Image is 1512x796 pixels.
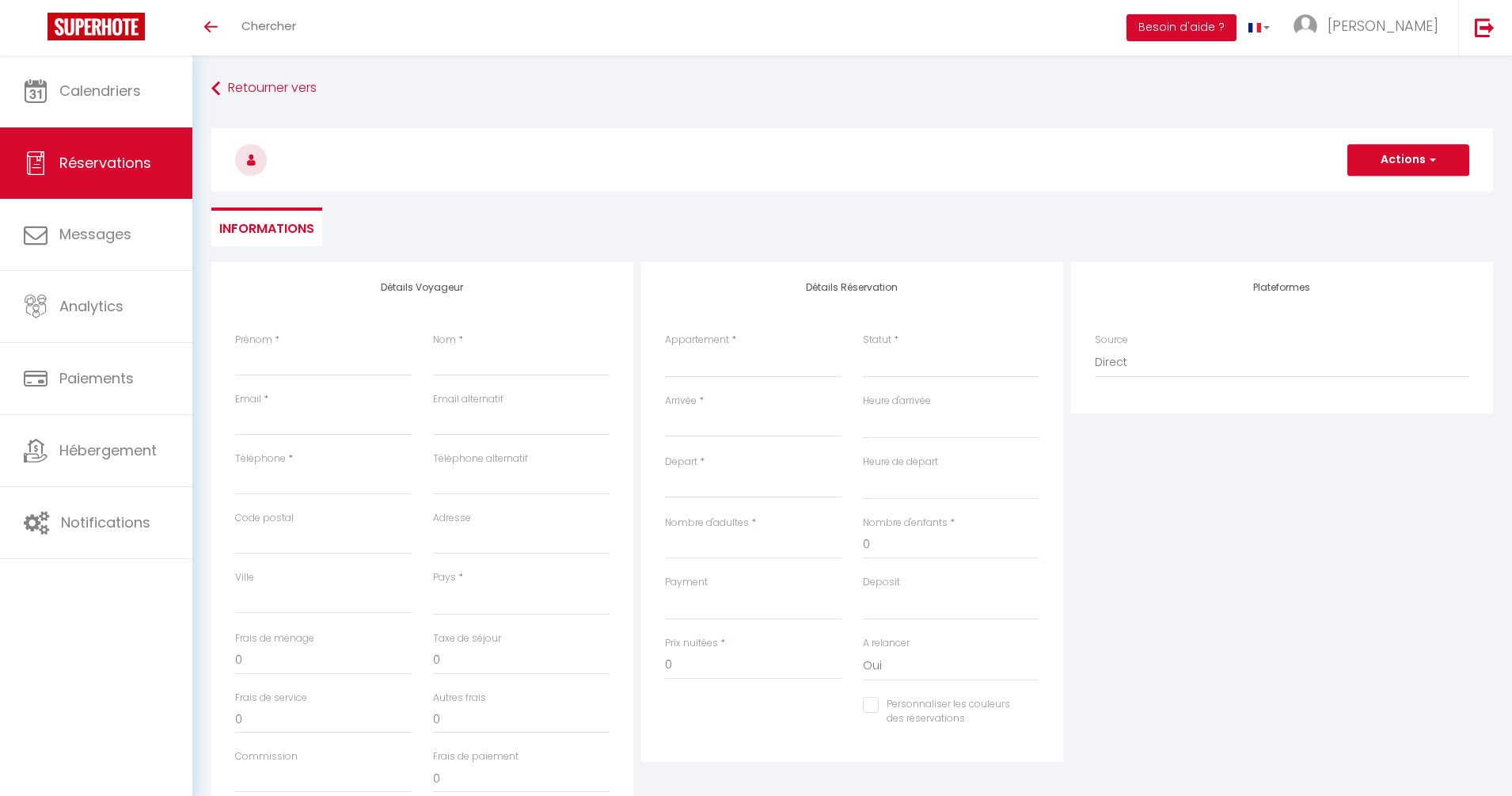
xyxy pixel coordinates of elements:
[47,13,145,40] img: Super Booking
[59,153,151,173] span: Réservations
[59,296,123,316] span: Analytics
[665,394,697,409] label: Arrivée
[211,208,322,246] li: Informations
[59,440,157,460] span: Hébergement
[863,394,931,409] label: Heure d'arrivée
[235,749,298,764] label: Commission
[665,516,749,531] label: Nombre d'adultes
[235,511,294,526] label: Code postal
[235,691,307,706] label: Frais de service
[59,368,134,388] span: Paiements
[863,636,910,651] label: A relancer
[665,575,708,590] label: Payment
[863,516,948,531] label: Nombre d'enfants
[433,451,528,467] label: Téléphone alternatif
[433,631,501,646] label: Taxe de séjour
[235,451,286,467] label: Téléphone
[665,333,729,348] label: Appartement
[433,691,486,706] label: Autres frais
[1347,144,1469,176] button: Actions
[235,631,314,646] label: Frais de ménage
[59,224,131,244] span: Messages
[1095,282,1469,293] h4: Plateformes
[1328,16,1438,36] span: [PERSON_NAME]
[665,282,1039,293] h4: Détails Réservation
[235,282,610,293] h4: Détails Voyageur
[61,512,150,532] span: Notifications
[665,455,697,470] label: Départ
[665,636,718,651] label: Prix nuitées
[433,511,471,526] label: Adresse
[863,333,891,348] label: Statut
[1475,17,1495,37] img: logout
[235,392,261,407] label: Email
[211,74,1493,103] a: Retourner vers
[863,455,938,470] label: Heure de départ
[1294,14,1317,38] img: ...
[235,333,272,348] label: Prénom
[433,392,503,407] label: Email alternatif
[1126,14,1237,41] button: Besoin d'aide ?
[863,575,900,590] label: Deposit
[1095,333,1128,348] label: Source
[433,570,456,585] label: Pays
[59,81,141,101] span: Calendriers
[235,570,254,585] label: Ville
[433,749,519,764] label: Frais de paiement
[241,17,296,34] span: Chercher
[433,333,456,348] label: Nom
